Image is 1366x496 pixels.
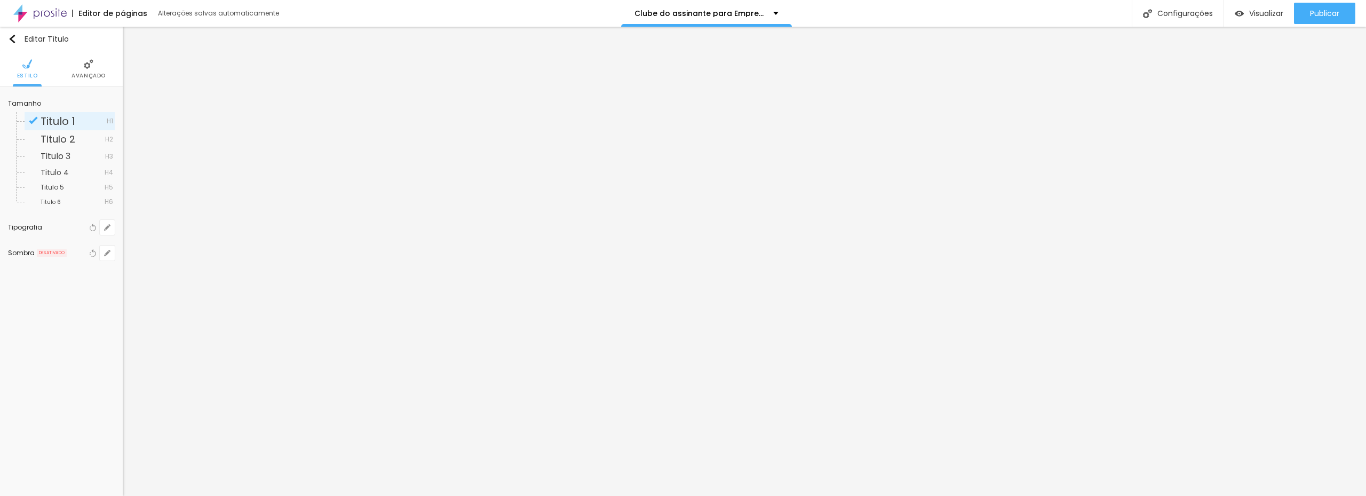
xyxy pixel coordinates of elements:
[1310,9,1339,18] span: Publicar
[1249,9,1283,18] span: Visualizar
[1235,9,1244,18] img: view-1.svg
[1224,3,1294,24] button: Visualizar
[8,224,87,231] div: Tipografia
[17,73,38,78] span: Estilo
[41,198,61,206] span: Titulo 6
[105,199,113,205] span: H6
[41,132,75,146] span: Titulo 2
[37,249,67,257] span: DESATIVADO
[41,114,75,129] span: Titulo 1
[22,59,32,69] img: Icone
[72,73,106,78] span: Avançado
[123,27,1366,496] iframe: Editor
[105,184,113,191] span: H5
[8,35,69,43] div: Editar Título
[41,150,70,162] span: Titulo 3
[84,59,93,69] img: Icone
[41,183,64,192] span: Titulo 5
[1143,9,1152,18] img: Icone
[72,10,147,17] div: Editor de páginas
[105,153,113,160] span: H3
[8,100,115,107] div: Tamanho
[158,10,281,17] div: Alterações salvas automaticamente
[41,167,69,178] span: Titulo 4
[634,10,765,17] p: Clube do assinante para Empreendedores - RM Fotografia
[1294,3,1355,24] button: Publicar
[107,118,113,124] span: H1
[8,35,17,43] img: Icone
[105,169,113,176] span: H4
[8,250,35,256] div: Sombra
[105,136,113,143] span: H2
[29,116,38,125] img: Icone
